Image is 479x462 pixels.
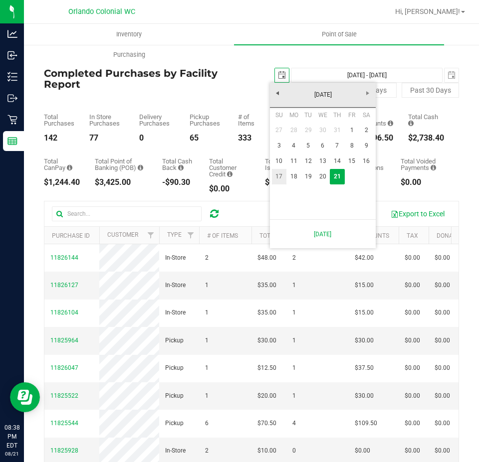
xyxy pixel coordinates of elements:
[431,164,436,171] i: Sum of all voided payment transaction amounts, excluding tips and transaction fees, for all purch...
[292,253,296,263] span: 2
[407,232,418,239] a: Tax
[330,138,344,154] a: 7
[435,419,450,428] span: $0.00
[89,114,124,127] div: In Store Purchases
[345,138,359,154] a: 8
[405,336,420,345] span: $0.00
[165,391,184,401] span: Pickup
[292,391,296,401] span: 1
[359,154,374,169] a: 16
[44,68,251,90] h4: Completed Purchases by Facility Report
[355,336,374,345] span: $30.00
[24,44,234,65] a: Purchasing
[68,7,135,16] span: Orlando Colonial WC
[405,308,420,317] span: $0.00
[359,123,374,138] a: 2
[405,253,420,263] span: $0.00
[272,138,286,154] a: 3
[272,108,286,123] th: Sunday
[95,158,147,171] div: Total Point of Banking (POB)
[437,232,466,239] a: Donation
[315,154,330,169] a: 13
[435,308,450,317] span: $0.00
[139,134,175,142] div: 0
[355,446,370,456] span: $0.00
[315,138,330,154] a: 6
[50,392,78,399] span: 11825522
[52,206,202,221] input: Search...
[205,446,209,456] span: 2
[355,281,374,290] span: $15.00
[330,108,344,123] th: Thursday
[270,85,285,101] a: Previous
[405,391,420,401] span: $0.00
[209,185,250,193] div: $0.00
[95,178,147,186] div: $3,425.00
[435,363,450,373] span: $0.00
[100,50,159,59] span: Purchasing
[435,446,450,456] span: $0.00
[24,24,234,45] a: Inventory
[330,154,344,169] a: 14
[435,253,450,263] span: $0.00
[272,123,286,138] a: 27
[44,178,80,186] div: $1,244.40
[7,50,17,60] inline-svg: Inbound
[272,169,286,184] a: 17
[345,123,359,138] a: 1
[384,205,451,222] button: Export to Excel
[7,115,17,125] inline-svg: Retail
[395,7,460,15] span: Hi, [PERSON_NAME]!
[435,391,450,401] span: $0.00
[138,164,143,171] i: Sum of the successful, non-voided point-of-banking payment transactions, both via payment termina...
[209,158,250,177] div: Total Customer Credit
[7,29,17,39] inline-svg: Analytics
[405,281,420,290] span: $0.00
[292,446,296,456] span: 0
[445,68,459,82] span: select
[388,120,393,127] i: Sum of the discount values applied to the all purchases in the date range.
[10,382,40,412] iframe: Resource center
[401,158,444,171] div: Total Voided Payments
[44,134,74,142] div: 142
[167,231,182,238] a: Type
[292,308,296,317] span: 1
[257,336,276,345] span: $30.00
[205,253,209,263] span: 2
[50,337,78,344] span: 11825964
[286,108,301,123] th: Monday
[205,308,209,317] span: 1
[301,108,315,123] th: Tuesday
[205,391,209,401] span: 1
[7,93,17,103] inline-svg: Outbound
[435,281,450,290] span: $0.00
[330,169,344,184] td: Current focused date is Thursday, August 21, 2025
[301,138,315,154] a: 5
[4,450,19,458] p: 08/21
[405,446,420,456] span: $0.00
[234,24,444,45] a: Point of Sale
[257,391,276,401] span: $20.00
[292,419,296,428] span: 4
[257,308,276,317] span: $35.00
[183,227,199,244] a: Filter
[405,419,420,428] span: $0.00
[178,164,184,171] i: Sum of the cash-back amounts from rounded-up electronic payments for all purchases in the date ra...
[7,72,17,82] inline-svg: Inventory
[330,123,344,138] a: 31
[355,363,374,373] span: $37.50
[44,114,74,127] div: Total Purchases
[315,123,330,138] a: 30
[205,281,209,290] span: 1
[330,169,344,184] a: 21
[355,308,374,317] span: $15.00
[401,178,444,186] div: $0.00
[103,30,155,39] span: Inventory
[205,419,209,428] span: 6
[257,419,276,428] span: $70.50
[345,154,359,169] a: 15
[50,420,78,427] span: 11825544
[162,178,194,186] div: -$90.30
[190,134,223,142] div: 65
[359,138,374,154] a: 9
